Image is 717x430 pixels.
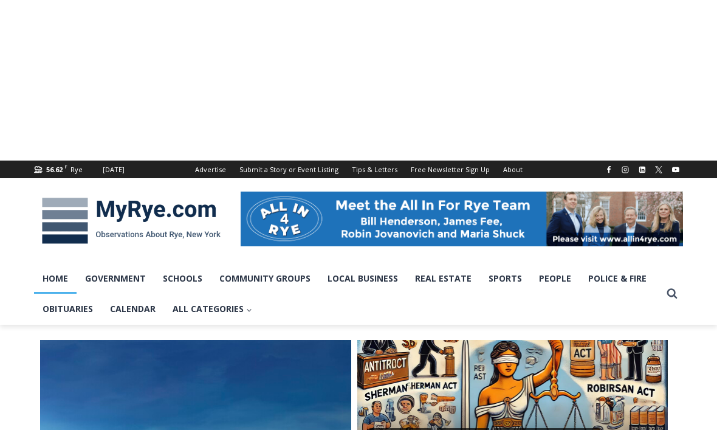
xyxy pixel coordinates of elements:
img: All in for Rye [241,192,683,246]
a: Local Business [319,263,407,294]
a: All Categories [164,294,261,324]
a: Police & Fire [580,263,655,294]
div: [DATE] [103,164,125,175]
a: Free Newsletter Sign Up [404,161,496,178]
a: Linkedin [635,162,650,177]
a: Calendar [101,294,164,324]
a: Instagram [618,162,633,177]
span: F [64,163,67,170]
a: Tips & Letters [345,161,404,178]
a: Home [34,263,77,294]
span: All Categories [173,302,252,316]
a: X [651,162,666,177]
a: Schools [154,263,211,294]
nav: Primary Navigation [34,263,661,325]
a: Real Estate [407,263,480,294]
div: Rye [70,164,83,175]
nav: Secondary Navigation [188,161,529,178]
a: Advertise [188,161,233,178]
img: MyRye.com [34,189,228,252]
a: Government [77,263,154,294]
a: Obituaries [34,294,101,324]
a: Community Groups [211,263,319,294]
a: People [530,263,580,294]
button: View Search Form [661,283,683,305]
a: About [496,161,529,178]
a: YouTube [668,162,683,177]
a: Sports [480,263,530,294]
span: 56.62 [46,165,63,174]
a: Submit a Story or Event Listing [233,161,345,178]
a: Facebook [602,162,616,177]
